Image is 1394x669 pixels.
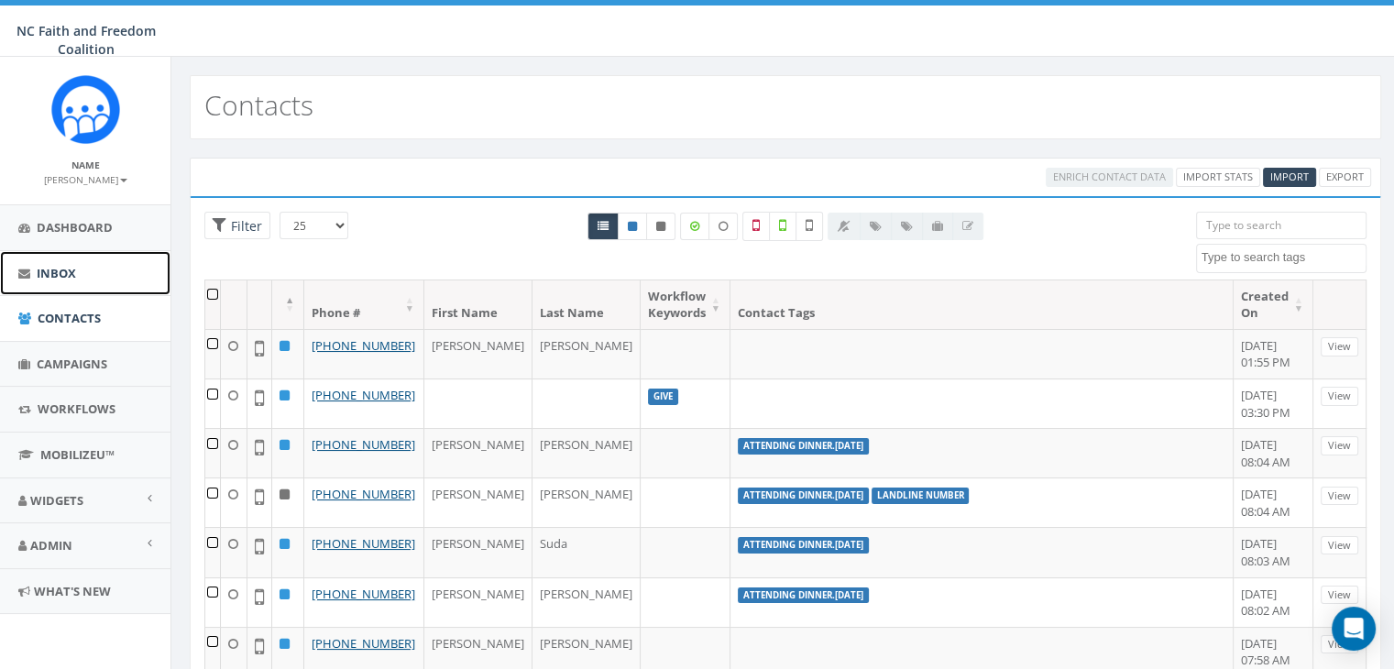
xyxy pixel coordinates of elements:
[738,587,869,604] label: Attending Dinner.[DATE]
[532,428,641,477] td: [PERSON_NAME]
[1321,586,1358,605] a: View
[1332,607,1376,651] div: Open Intercom Messenger
[1196,212,1367,239] input: Type to search
[37,265,76,281] span: Inbox
[424,527,532,576] td: [PERSON_NAME]
[312,586,415,602] a: [PHONE_NUMBER]
[1234,577,1313,627] td: [DATE] 08:02 AM
[532,329,641,378] td: [PERSON_NAME]
[742,212,770,241] label: Not a Mobile
[424,428,532,477] td: [PERSON_NAME]
[226,217,262,235] span: Filter
[1234,527,1313,576] td: [DATE] 08:03 AM
[51,75,120,144] img: Rally_Corp_Icon.png
[872,488,970,504] label: landline number
[44,170,127,187] a: [PERSON_NAME]
[424,577,532,627] td: [PERSON_NAME]
[648,389,678,405] label: GIVE
[424,280,532,329] th: First Name
[1234,329,1313,378] td: [DATE] 01:55 PM
[1321,436,1358,455] a: View
[16,22,156,58] span: NC Faith and Freedom Coalition
[44,173,127,186] small: [PERSON_NAME]
[424,329,532,378] td: [PERSON_NAME]
[708,213,738,240] label: Data not Enriched
[618,213,647,240] a: Active
[71,159,100,171] small: Name
[769,212,796,241] label: Validated
[738,488,869,504] label: Attending Dinner.[DATE]
[34,583,111,599] span: What's New
[312,436,415,453] a: [PHONE_NUMBER]
[641,280,730,329] th: Workflow Keywords: activate to sort column ascending
[656,221,665,232] i: This phone number is unsubscribed and has opted-out of all texts.
[204,212,270,240] span: Advance Filter
[628,221,637,232] i: This phone number is subscribed and will receive texts.
[587,213,619,240] a: All contacts
[1263,168,1316,187] a: Import
[312,486,415,502] a: [PHONE_NUMBER]
[204,90,313,120] h2: Contacts
[1234,477,1313,527] td: [DATE] 08:04 AM
[38,310,101,326] span: Contacts
[796,212,823,241] label: Not Validated
[424,477,532,527] td: [PERSON_NAME]
[1321,487,1358,506] a: View
[312,635,415,652] a: [PHONE_NUMBER]
[738,438,869,455] label: Attending Dinner.[DATE]
[1234,280,1313,329] th: Created On: activate to sort column ascending
[37,219,113,236] span: Dashboard
[680,213,709,240] label: Data Enriched
[532,527,641,576] td: Suda
[532,577,641,627] td: [PERSON_NAME]
[1321,635,1358,654] a: View
[1202,249,1366,266] textarea: Search
[646,213,675,240] a: Opted Out
[38,400,115,417] span: Workflows
[1176,168,1260,187] a: Import Stats
[1234,428,1313,477] td: [DATE] 08:04 AM
[304,280,424,329] th: Phone #: activate to sort column ascending
[1234,378,1313,428] td: [DATE] 03:30 PM
[312,337,415,354] a: [PHONE_NUMBER]
[1321,536,1358,555] a: View
[532,280,641,329] th: Last Name
[1321,337,1358,356] a: View
[1270,170,1309,183] span: CSV files only
[738,537,869,554] label: Attending Dinner.[DATE]
[30,492,83,509] span: Widgets
[1319,168,1371,187] a: Export
[1270,170,1309,183] span: Import
[532,477,641,527] td: [PERSON_NAME]
[37,356,107,372] span: Campaigns
[730,280,1234,329] th: Contact Tags
[312,535,415,552] a: [PHONE_NUMBER]
[30,537,72,554] span: Admin
[312,387,415,403] a: [PHONE_NUMBER]
[1321,387,1358,406] a: View
[40,446,115,463] span: MobilizeU™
